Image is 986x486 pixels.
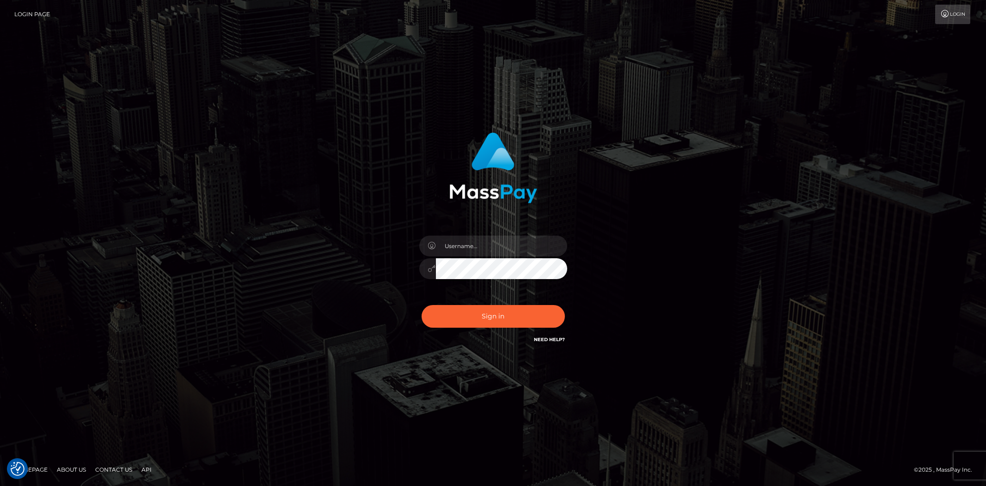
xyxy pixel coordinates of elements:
[10,462,51,477] a: Homepage
[92,462,136,477] a: Contact Us
[436,236,567,256] input: Username...
[14,5,50,24] a: Login Page
[53,462,90,477] a: About Us
[138,462,155,477] a: API
[534,336,565,343] a: Need Help?
[11,462,24,476] img: Revisit consent button
[422,305,565,328] button: Sign in
[935,5,970,24] a: Login
[449,132,537,203] img: MassPay Login
[11,462,24,476] button: Consent Preferences
[914,465,979,475] div: © 2025 , MassPay Inc.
